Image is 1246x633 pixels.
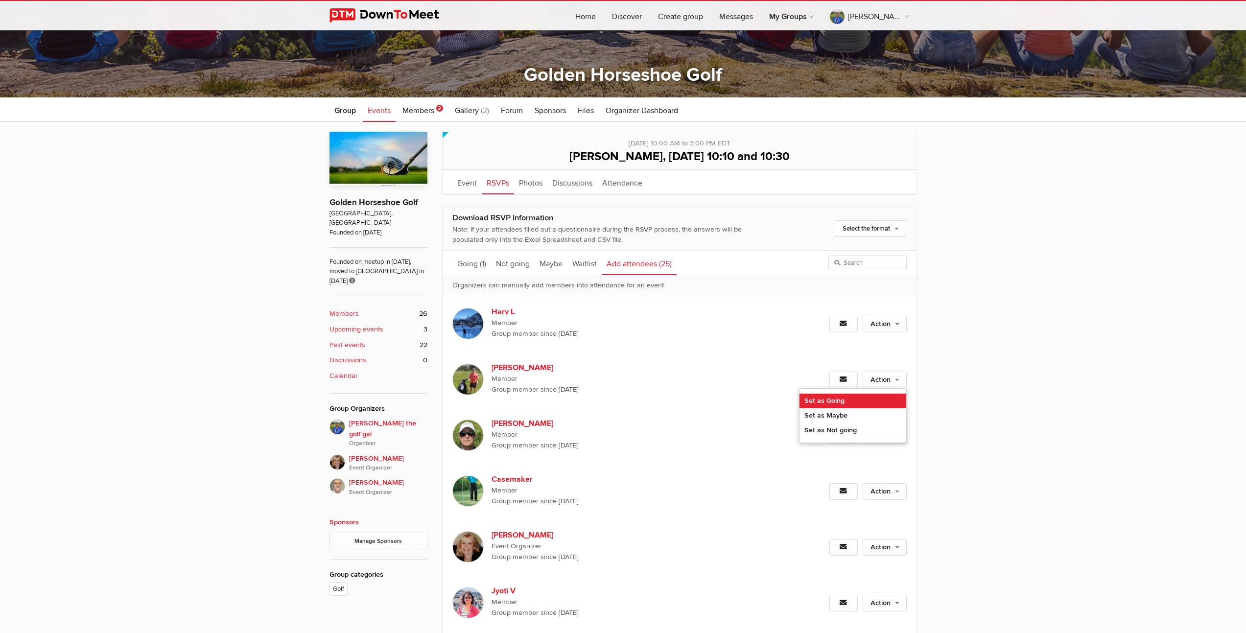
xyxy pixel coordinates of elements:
[491,251,535,275] a: Not going
[492,553,579,561] font: Group member since [DATE]
[402,106,434,116] span: Members
[492,597,659,608] span: Member
[514,170,547,194] a: Photos
[329,197,418,208] a: Golden Horseshoe Golf
[547,170,597,194] a: Discussions
[535,251,567,275] a: Maybe
[799,394,906,408] a: Set as Going
[329,478,345,494] img: Greg Mais
[329,403,427,414] div: Group Organizers
[452,587,484,618] img: Jyoti V
[423,324,427,335] span: 3
[329,419,427,448] a: [PERSON_NAME] the golf galOrganizer
[452,420,484,451] img: Darin J
[863,595,907,611] a: Action
[443,275,917,296] p: Organizers can manually add members into attendance for an event
[569,149,790,164] span: [PERSON_NAME], [DATE] 10:10 and 10:30
[329,569,427,580] div: Group categories
[423,355,427,366] span: 0
[329,97,361,122] a: Group
[452,531,484,563] img: Caroline Nesbitt
[492,418,592,429] b: [PERSON_NAME]
[455,106,479,116] span: Gallery
[492,418,659,440] a: [PERSON_NAME] Member
[329,419,345,435] img: Beth the golf gal
[524,64,722,86] a: Golden Horseshoe Golf
[334,106,356,116] span: Group
[604,1,650,30] a: Discover
[480,259,486,269] span: (1)
[573,97,599,122] a: Files
[436,105,443,112] span: 2
[329,340,427,351] a: Past events 22
[329,247,427,286] span: Founded on meetup in [DATE], moved to [GEOGRAPHIC_DATA] in [DATE]
[329,324,383,335] b: Upcoming events
[349,488,427,497] i: Event Organizer
[799,408,906,423] a: Set as Maybe
[349,453,427,473] span: [PERSON_NAME]
[492,529,592,541] b: [PERSON_NAME]
[452,251,491,275] a: Going (1)
[349,464,427,472] i: Event Organizer
[650,1,711,30] a: Create group
[329,340,365,351] b: Past events
[496,97,528,122] a: Forum
[452,212,771,224] div: Download RSVP Information
[799,423,906,438] a: Set as Not going
[501,106,523,116] span: Forum
[602,251,677,275] a: Add attendees (25)
[601,97,683,122] a: Organizer Dashboard
[368,106,391,116] span: Events
[452,170,482,194] a: Event
[482,170,514,194] a: RSVPs
[828,256,907,270] input: Search
[452,132,907,149] div: [DATE] 10:00 AM to 3:00 PM EDT
[492,385,579,394] font: Group member since [DATE]
[329,355,427,366] a: Discussions 0
[863,539,907,556] a: Action
[349,439,427,448] i: Organizer
[492,485,659,496] span: Member
[492,473,659,496] a: Casemaker Member
[329,308,427,319] a: Members 26
[452,475,484,507] img: Casemaker
[329,518,359,526] a: Sponsors
[530,97,571,122] a: Sponsors
[492,329,579,338] font: Group member since [DATE]
[711,1,761,30] a: Messages
[329,308,359,319] b: Members
[481,106,489,116] span: (2)
[329,209,427,228] span: [GEOGRAPHIC_DATA], [GEOGRAPHIC_DATA]
[329,454,345,470] img: Caroline Nesbitt
[761,1,822,30] a: My Groups
[492,374,659,384] span: Member
[329,533,427,549] a: Manage Sponsors
[492,429,659,440] span: Member
[329,371,427,381] a: Calendar
[329,132,427,186] img: Golden Horseshoe Golf
[492,497,579,505] font: Group member since [DATE]
[452,364,484,395] img: Marc Be
[535,106,566,116] span: Sponsors
[363,97,396,122] a: Events
[329,355,366,366] b: Discussions
[492,306,592,318] b: Harv L
[492,585,659,608] a: Jyoti V Member
[492,473,592,485] b: Casemaker
[835,220,906,237] a: Select the format
[329,448,427,473] a: [PERSON_NAME]Event Organizer
[452,224,771,245] div: Note: If your attendees filled out a questionnaire during the RSVP process, the answers will be p...
[492,441,579,449] font: Group member since [DATE]
[492,318,659,328] span: Member
[349,418,427,448] span: [PERSON_NAME] the golf gal
[578,106,594,116] span: Files
[492,529,659,552] a: [PERSON_NAME] Event Organizer
[597,170,647,194] a: Attendance
[349,477,427,497] span: [PERSON_NAME]
[606,106,678,116] span: Organizer Dashboard
[567,1,604,30] a: Home
[450,97,494,122] a: Gallery (2)
[863,316,907,332] a: Action
[329,228,427,237] span: Founded on [DATE]
[329,324,427,335] a: Upcoming events 3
